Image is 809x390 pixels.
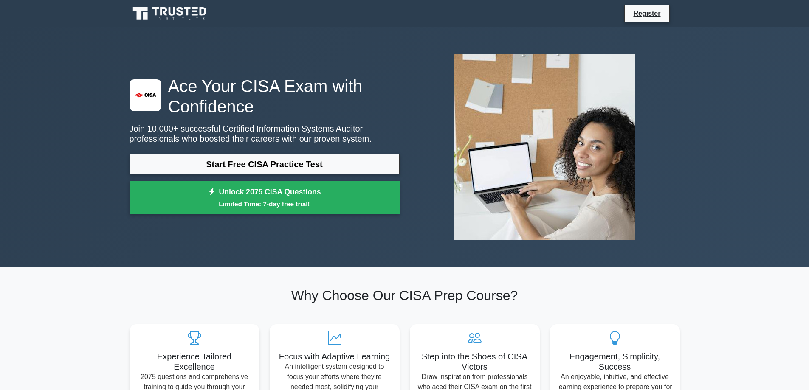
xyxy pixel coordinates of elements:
[130,287,680,303] h2: Why Choose Our CISA Prep Course?
[130,154,400,174] a: Start Free CISA Practice Test
[140,199,389,209] small: Limited Time: 7-day free trial!
[130,76,400,117] h1: Ace Your CISA Exam with Confidence
[557,351,673,372] h5: Engagement, Simplicity, Success
[276,351,393,362] h5: Focus with Adaptive Learning
[136,351,253,372] h5: Experience Tailored Excellence
[417,351,533,372] h5: Step into the Shoes of CISA Victors
[628,8,665,19] a: Register
[130,123,400,144] p: Join 10,000+ successful Certified Information Systems Auditor professionals who boosted their car...
[130,181,400,215] a: Unlock 2075 CISA QuestionsLimited Time: 7-day free trial!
